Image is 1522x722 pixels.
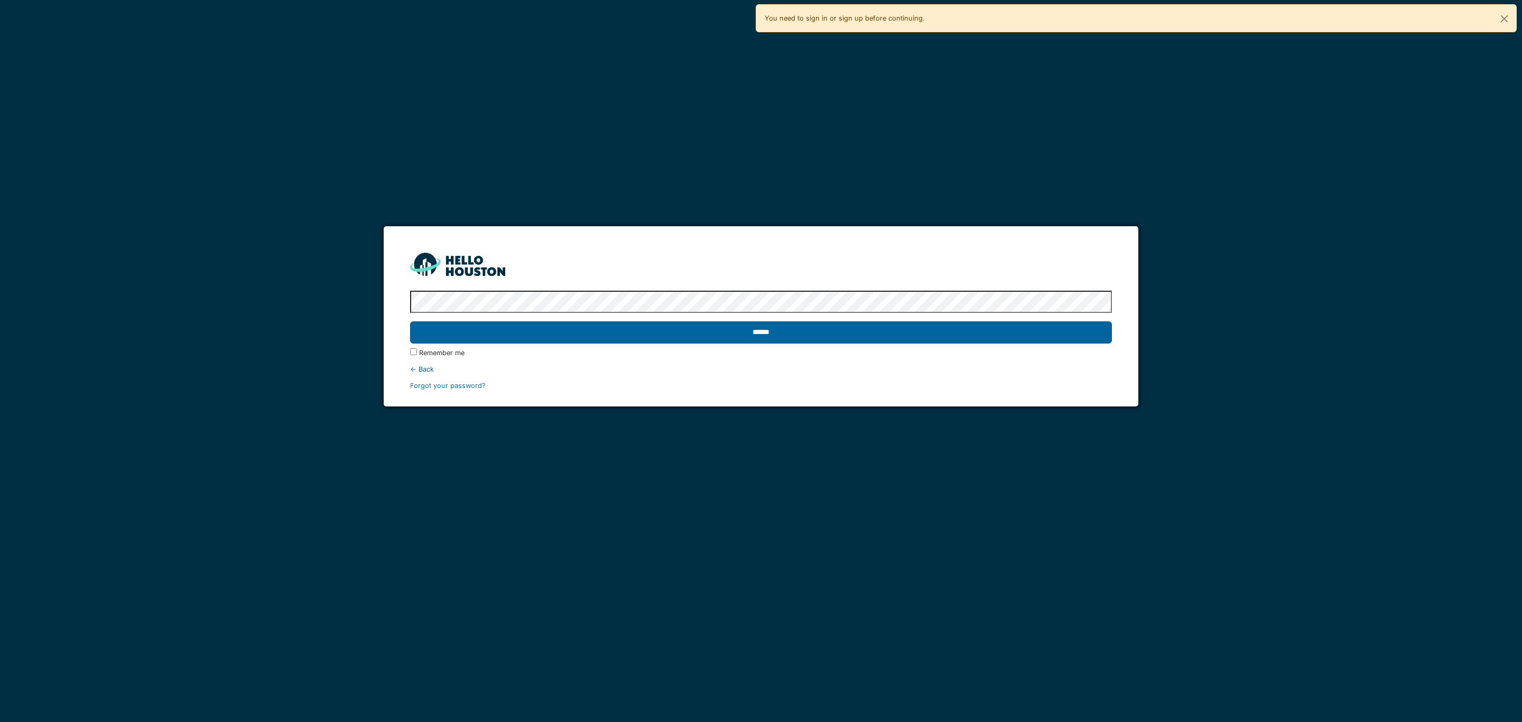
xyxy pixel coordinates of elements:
button: Close [1492,5,1516,33]
img: HH_line-BYnF2_Hg.png [410,253,505,275]
div: You need to sign in or sign up before continuing. [756,4,1517,32]
div: ← Back [410,364,1111,374]
a: Forgot your password? [410,382,486,390]
label: Remember me [419,348,465,358]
